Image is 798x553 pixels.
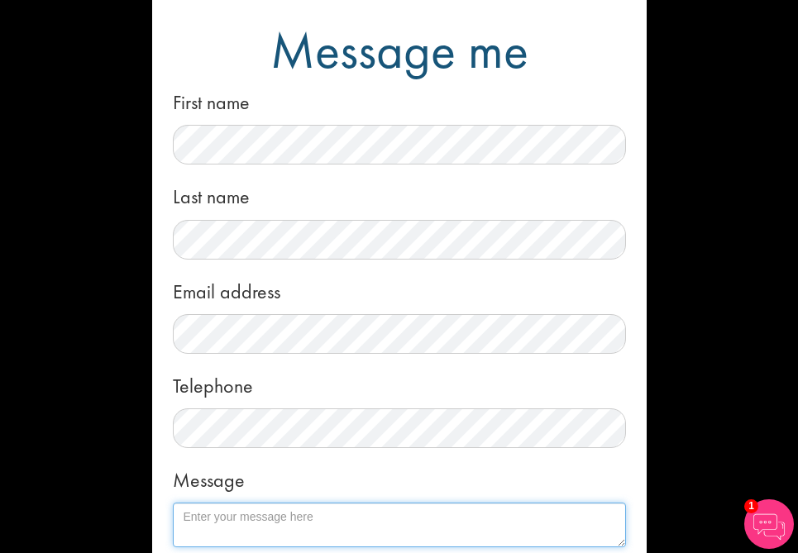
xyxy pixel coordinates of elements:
[173,366,253,400] label: Telephone
[173,460,245,494] label: Message
[744,499,794,549] img: Chatbot
[185,31,614,71] h1: Message me
[173,272,280,306] label: Email address
[173,177,250,211] label: Last name
[173,83,250,117] label: First name
[744,499,758,513] span: 1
